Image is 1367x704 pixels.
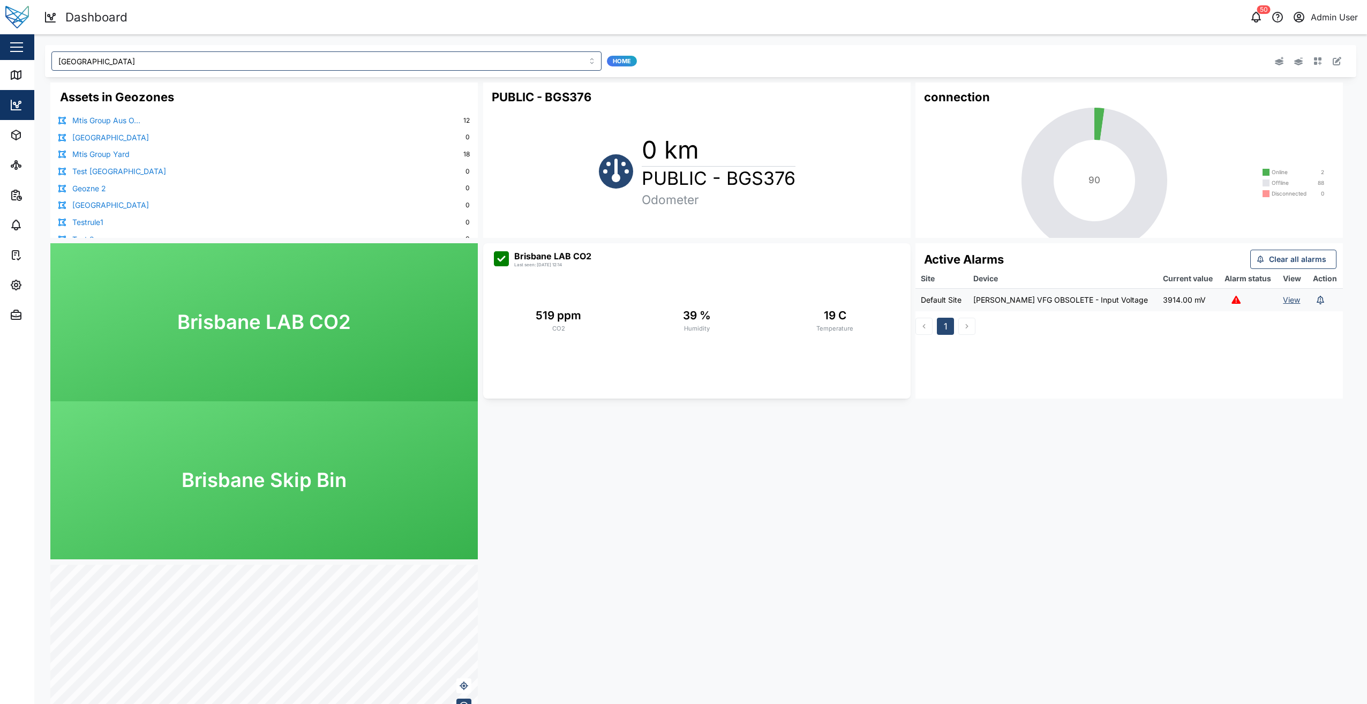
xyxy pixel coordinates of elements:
[50,401,478,559] a: Brisbane Skip Bin
[177,307,351,337] span: Brisbane LAB CO2
[28,219,61,231] div: Alarms
[465,167,470,177] div: 0
[465,183,470,193] div: 0
[465,132,470,143] div: 0
[1272,170,1295,175] div: Online
[1088,175,1100,185] tspan: 90
[536,307,581,324] div: 519 ppm
[28,159,54,171] div: Sites
[492,89,591,106] h3: PUBLIC - BGS376
[28,99,76,111] div: Dashboard
[51,51,602,71] input: Choose a dashboard
[816,324,853,333] div: Temperature
[72,199,149,211] a: [GEOGRAPHIC_DATA]
[463,149,470,160] div: 18
[1269,250,1326,268] span: Clear all alarms
[50,243,478,401] a: Brisbane LAB CO2
[182,465,347,495] span: Brisbane Skip Bin
[1250,250,1336,269] button: Clear all alarms
[28,189,64,201] div: Reports
[28,249,57,261] div: Tasks
[72,166,166,177] a: Test [GEOGRAPHIC_DATA]
[642,134,795,166] h1: 0 km
[1311,11,1358,24] div: Admin User
[72,216,103,228] a: Testrule1
[1278,269,1307,288] th: View
[72,183,106,194] a: Geozne 2
[465,200,470,211] div: 0
[28,69,52,81] div: Map
[465,218,470,228] div: 0
[1219,269,1278,288] th: Alarm status
[28,129,61,141] div: Assets
[72,148,130,160] a: Mtis Group Yard
[1272,181,1295,185] div: Offline
[968,288,1158,311] td: [PERSON_NAME] VFG OBSOLETE - Input Voltage
[924,251,1004,268] h3: Active Alarms
[1272,191,1306,196] div: Disconnected
[915,288,968,311] td: Default Site
[684,324,710,333] div: Humidity
[552,324,565,333] div: CO2
[463,116,470,126] div: 12
[28,309,59,321] div: Admin
[1301,170,1324,175] div: 2
[65,8,127,27] div: Dashboard
[72,115,140,126] a: Mtis Group Aus O...
[28,279,66,291] div: Settings
[5,5,29,29] img: Main Logo
[937,318,954,335] button: 1
[1158,269,1219,288] th: Current value
[72,234,94,245] a: Test 2
[514,261,562,268] div: Last seen: [DATE] 12:14
[683,307,711,324] div: 39 %
[1301,181,1324,185] div: 88
[1291,10,1358,25] button: Admin User
[1283,295,1300,304] a: View
[72,132,149,144] a: [GEOGRAPHIC_DATA]
[924,89,990,106] h3: connection
[824,307,846,324] div: 19 C
[642,167,795,190] h1: PUBLIC - BGS376
[60,89,174,106] h3: Assets in Geozones
[968,269,1158,288] th: Device
[1308,269,1343,288] th: Action
[613,56,631,66] span: Home
[514,250,591,263] div: Brisbane LAB CO2
[642,190,795,209] div: Odometer
[915,269,968,288] th: Site
[1312,191,1324,196] div: 0
[1257,5,1271,14] div: 50
[465,234,470,244] div: 0
[1158,288,1219,311] td: 3914.00 mV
